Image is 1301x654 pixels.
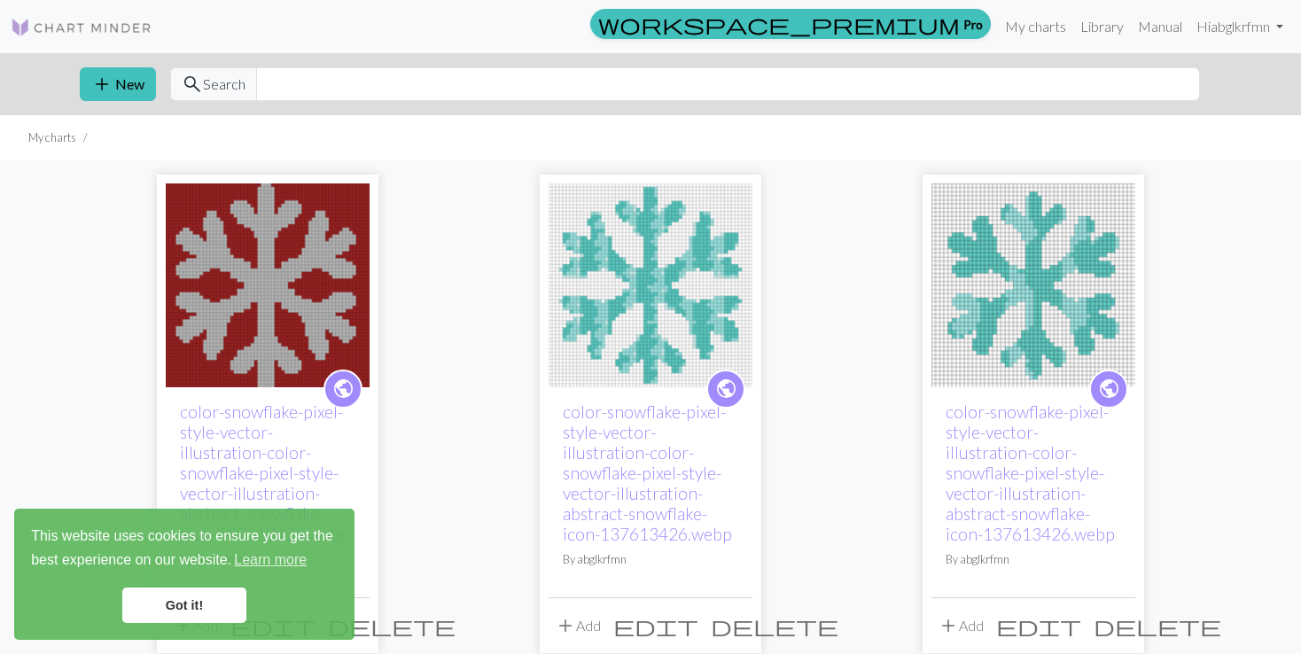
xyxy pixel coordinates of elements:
[322,609,462,642] button: Delete
[613,613,698,638] span: edit
[931,609,990,642] button: Add
[990,609,1087,642] button: Edit
[14,509,354,640] div: cookieconsent
[590,9,991,39] a: Pro
[711,613,838,638] span: delete
[28,129,76,146] li: My charts
[549,275,752,292] a: color-snowflake-pixel-style-vector-illustration-color-snowflake-pixel-style-vector-illustration-a...
[1189,9,1290,44] a: Hiabglkrfmn
[598,12,960,36] span: workspace_premium
[1098,371,1120,407] i: public
[938,613,959,638] span: add
[946,551,1121,568] p: By abglkrfmn
[998,9,1073,44] a: My charts
[715,375,737,402] span: public
[607,609,705,642] button: Edit
[706,370,745,409] a: public
[323,370,362,409] a: public
[1087,609,1227,642] button: Delete
[549,183,752,387] img: color-snowflake-pixel-style-vector-illustration-color-snowflake-pixel-style-vector-illustration-a...
[715,371,737,407] i: public
[332,371,354,407] i: public
[613,615,698,636] i: Edit
[11,17,152,38] img: Logo
[91,72,113,97] span: add
[203,74,245,95] span: Search
[931,275,1135,292] a: color-snowflake-pixel-style-vector-illustration-color-snowflake-pixel-style-vector-illustration-a...
[166,183,370,387] img: color-snowflake-pixel-style-vector-illustration-color-snowflake-pixel-style-vector-illustration-a...
[122,588,246,623] a: dismiss cookie message
[180,401,349,544] a: color-snowflake-pixel-style-vector-illustration-color-snowflake-pixel-style-vector-illustration-a...
[549,609,607,642] button: Add
[231,547,309,573] a: learn more about cookies
[1089,370,1128,409] a: public
[555,613,576,638] span: add
[996,615,1081,636] i: Edit
[31,526,338,573] span: This website uses cookies to ensure you get the best experience on our website.
[705,609,845,642] button: Delete
[1131,9,1189,44] a: Manual
[332,375,354,402] span: public
[931,183,1135,387] img: color-snowflake-pixel-style-vector-illustration-color-snowflake-pixel-style-vector-illustration-a...
[1094,613,1221,638] span: delete
[563,551,738,568] p: By abglkrfmn
[80,67,156,101] button: New
[1073,9,1131,44] a: Library
[946,401,1115,544] a: color-snowflake-pixel-style-vector-illustration-color-snowflake-pixel-style-vector-illustration-a...
[563,401,732,544] a: color-snowflake-pixel-style-vector-illustration-color-snowflake-pixel-style-vector-illustration-a...
[182,72,203,97] span: search
[328,613,456,638] span: delete
[166,275,370,292] a: color-snowflake-pixel-style-vector-illustration-color-snowflake-pixel-style-vector-illustration-a...
[1098,375,1120,402] span: public
[996,613,1081,638] span: edit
